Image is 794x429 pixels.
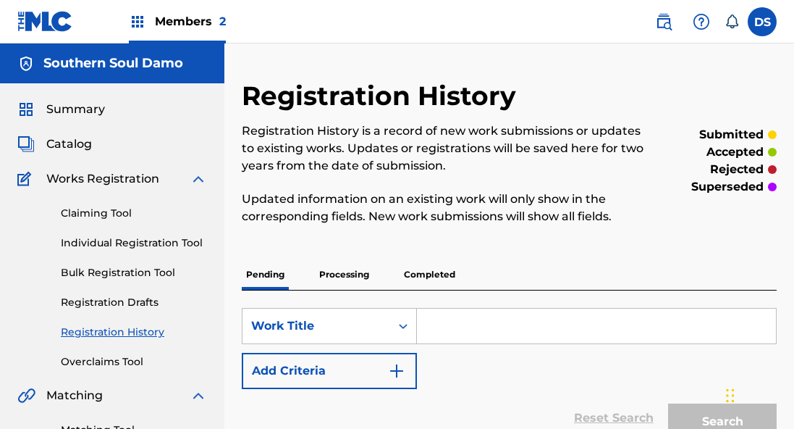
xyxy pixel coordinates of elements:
p: superseded [691,178,764,196]
img: MLC Logo [17,11,73,32]
a: Overclaims Tool [61,354,207,370]
img: expand [190,170,207,188]
a: Bulk Registration Tool [61,265,207,280]
span: Catalog [46,136,92,153]
div: Drag [726,374,735,417]
img: Catalog [17,136,35,153]
span: Works Registration [46,170,159,188]
a: Individual Registration Tool [61,236,207,251]
img: search [655,13,672,30]
a: CatalogCatalog [17,136,92,153]
p: Pending [242,259,289,290]
img: help [693,13,710,30]
p: Completed [400,259,460,290]
p: Registration History is a record of new work submissions or updates to existing works. Updates or... [242,122,654,175]
h2: Registration History [242,80,523,112]
img: 9d2ae6d4665cec9f34b9.svg [388,362,405,380]
span: Summary [46,101,105,118]
a: SummarySummary [17,101,105,118]
button: Add Criteria [242,353,417,389]
div: Work Title [251,317,381,335]
a: Public Search [649,7,678,36]
div: Notifications [725,14,739,29]
img: Summary [17,101,35,118]
img: Matching [17,387,35,404]
div: Help [687,7,716,36]
p: Processing [315,259,373,290]
h5: Southern Soul Damo [43,55,183,72]
a: Registration History [61,325,207,340]
iframe: Chat Widget [722,359,794,429]
img: Top Rightsholders [129,13,146,30]
img: expand [190,387,207,404]
iframe: Resource Center [753,249,794,366]
a: Claiming Tool [61,206,207,221]
p: submitted [699,126,764,143]
span: 2 [219,14,226,28]
p: accepted [706,143,764,161]
span: Matching [46,387,103,404]
p: rejected [710,161,764,178]
a: Registration Drafts [61,295,207,310]
div: User Menu [748,7,777,36]
span: Members [155,13,226,30]
p: Updated information on an existing work will only show in the corresponding fields. New work subm... [242,191,654,225]
img: Works Registration [17,170,36,188]
img: Accounts [17,55,35,72]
